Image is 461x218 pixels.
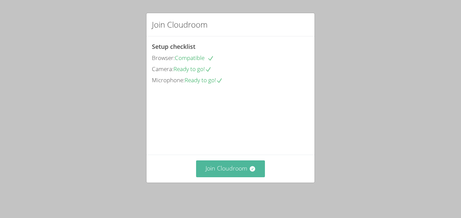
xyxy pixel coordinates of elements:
span: Setup checklist [152,42,195,51]
span: Compatible [175,54,214,62]
span: Browser: [152,54,175,62]
span: Ready to go! [173,65,212,73]
span: Camera: [152,65,173,73]
button: Join Cloudroom [196,160,265,177]
span: Ready to go! [185,76,223,84]
span: Microphone: [152,76,185,84]
h2: Join Cloudroom [152,19,208,31]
